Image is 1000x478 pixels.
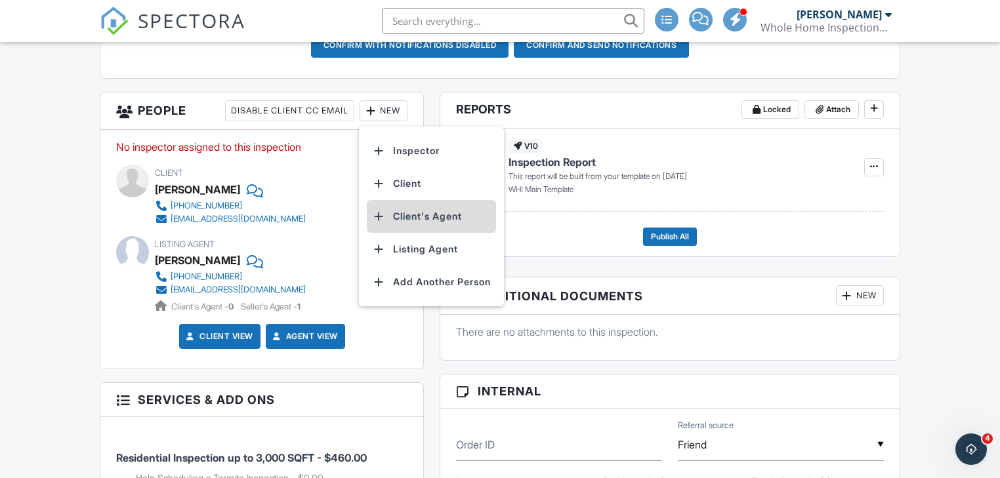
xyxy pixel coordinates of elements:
[155,180,240,199] div: [PERSON_NAME]
[297,302,301,311] strong: 1
[155,270,306,283] a: [PHONE_NUMBER]
[440,374,899,408] h3: Internal
[171,201,242,211] div: [PHONE_NUMBER]
[155,283,306,296] a: [EMAIL_ADDRESS][DOMAIN_NAME]
[456,325,883,339] p: There are no attachments to this inspection.
[955,433,987,465] iframe: Intercom live chat
[100,18,245,45] a: SPECTORA
[155,168,183,178] span: Client
[440,277,899,315] h3: Additional Documents
[138,7,245,34] span: SPECTORA
[514,33,689,58] button: Confirm and send notifications
[456,437,495,452] label: Order ID
[171,214,306,224] div: [EMAIL_ADDRESS][DOMAIN_NAME]
[116,140,407,154] p: No inspector assigned to this inspection
[155,250,240,270] a: [PERSON_NAME]
[155,212,306,226] a: [EMAIL_ADDRESS][DOMAIN_NAME]
[241,302,301,311] span: Seller's Agent -
[678,420,734,431] label: Referral source
[360,100,407,121] div: New
[225,100,354,121] div: Disable Client CC Email
[270,330,338,343] a: Agent View
[184,330,253,343] a: Client View
[155,199,306,212] a: [PHONE_NUMBER]
[100,383,423,417] h3: Services & Add ons
[311,33,509,58] button: Confirm with notifications disabled
[382,8,644,34] input: Search everything...
[155,239,215,249] span: Listing Agent
[100,92,423,130] h3: People
[228,302,234,311] strong: 0
[760,21,892,34] div: Whole Home Inspections, LLC
[171,302,236,311] span: Client's Agent -
[836,285,884,306] div: New
[116,451,367,464] span: Residential Inspection up to 3,000 SQFT - $460.00
[797,8,882,21] div: [PERSON_NAME]
[982,433,993,444] span: 4
[171,285,306,295] div: [EMAIL_ADDRESS][DOMAIN_NAME]
[171,271,242,282] div: [PHONE_NUMBER]
[100,7,129,35] img: The Best Home Inspection Software - Spectora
